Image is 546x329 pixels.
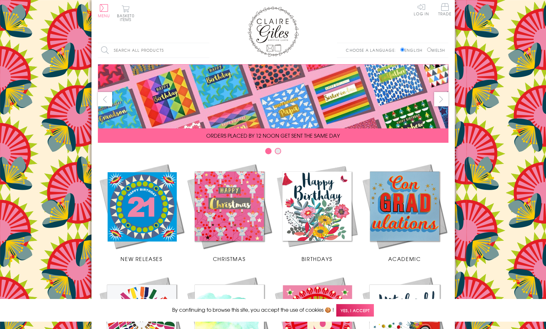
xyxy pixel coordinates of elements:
[117,5,135,21] button: Basket0 items
[346,47,399,53] p: Choose a language:
[400,48,404,52] input: English
[388,255,421,263] span: Academic
[414,3,429,16] a: Log In
[336,304,374,317] span: Yes, I accept
[98,43,209,57] input: Search all products
[98,162,186,263] a: New Releases
[438,3,452,17] a: Trade
[186,162,273,263] a: Christmas
[98,148,448,157] div: Carousel Pagination
[120,13,135,22] span: 0 items
[427,47,445,53] label: Welsh
[427,48,431,52] input: Welsh
[275,148,281,154] button: Carousel Page 2
[438,3,452,16] span: Trade
[206,132,340,139] span: ORDERS PLACED BY 12 NOON GET SENT THE SAME DAY
[98,4,110,18] button: Menu
[434,92,448,106] button: next
[361,162,448,263] a: Academic
[248,6,299,57] img: Claire Giles Greetings Cards
[213,255,245,263] span: Christmas
[203,43,209,57] input: Search
[98,13,110,19] span: Menu
[120,255,162,263] span: New Releases
[98,92,112,106] button: prev
[302,255,332,263] span: Birthdays
[265,148,272,154] button: Carousel Page 1 (Current Slide)
[400,47,426,53] label: English
[273,162,361,263] a: Birthdays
